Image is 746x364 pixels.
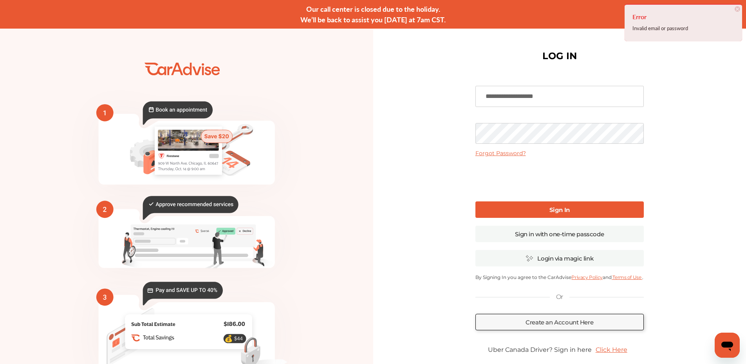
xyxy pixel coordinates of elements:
iframe: Button to launch messaging window [715,333,740,358]
a: Terms of Use [612,274,642,280]
a: Sign in with one-time passcode [475,226,644,242]
text: 💰 [224,335,233,343]
span: × [735,6,740,12]
a: Click Here [592,342,631,357]
h1: LOG IN [542,52,577,60]
h4: Error [632,11,734,23]
div: Invalid email or password [632,23,734,33]
a: Privacy Policy [571,274,602,280]
a: Sign In [475,201,644,218]
span: Uber Canada Driver? Sign in here [488,346,592,353]
p: By Signing In you agree to the CarAdvise and . [475,274,644,280]
img: magic_icon.32c66aac.svg [526,255,533,262]
a: Login via magic link [475,250,644,266]
b: Sign In [549,206,570,214]
a: Forgot Password? [475,150,526,157]
iframe: reCAPTCHA [500,163,619,194]
a: Create an Account Here [475,314,644,330]
p: Or [556,293,563,301]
